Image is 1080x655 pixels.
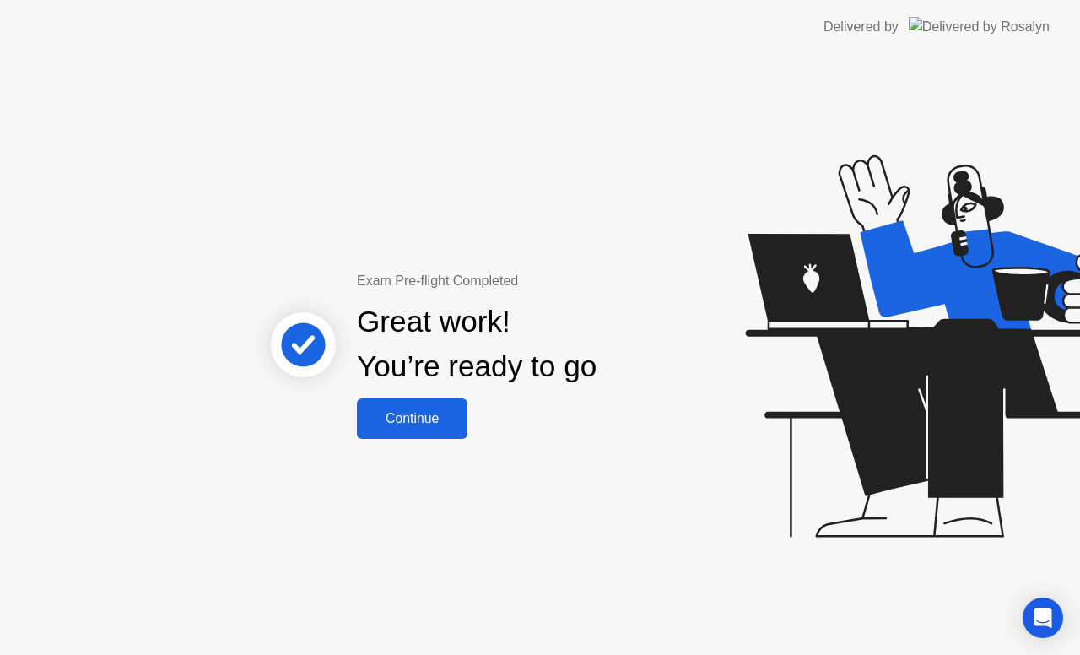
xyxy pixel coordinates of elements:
div: Great work! You’re ready to go [357,300,597,389]
div: Exam Pre-flight Completed [357,271,705,291]
button: Continue [357,398,467,439]
div: Delivered by [823,17,899,37]
div: Open Intercom Messenger [1023,598,1063,638]
div: Continue [362,411,462,426]
img: Delivered by Rosalyn [909,17,1050,36]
